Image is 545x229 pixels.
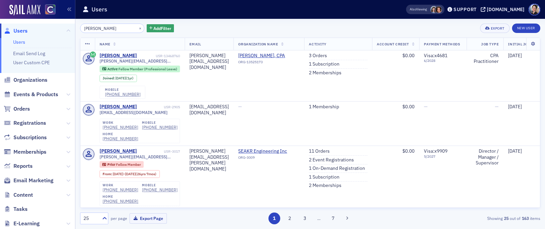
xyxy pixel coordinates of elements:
[13,148,46,156] span: Memberships
[512,24,540,33] a: New User
[508,52,522,59] span: [DATE]
[83,215,98,222] div: 25
[13,134,47,141] span: Subscriptions
[410,7,427,12] span: Viewing
[309,174,339,180] a: 1 Subscription
[471,53,499,65] div: CPA Practitioner
[13,205,28,213] span: Tasks
[471,148,499,166] div: Director / Manager / Supervisor
[238,155,299,162] div: ORG-3009
[309,42,326,46] span: Activity
[424,52,447,59] span: Visa : x4681
[284,213,295,224] button: 2
[268,213,280,224] button: 1
[92,5,107,13] h1: Users
[147,24,174,33] button: AddFilter
[4,134,47,141] a: Subscriptions
[4,27,28,35] a: Users
[13,39,25,45] a: Users
[115,76,126,80] span: [DATE]
[103,121,138,125] div: work
[503,215,510,221] strong: 25
[107,67,118,71] span: Active
[102,162,141,167] a: Prior Fellow Member
[189,148,229,172] div: [PERSON_NAME][EMAIL_ADDRESS][PERSON_NAME][DOMAIN_NAME]
[4,119,46,127] a: Registrations
[392,215,540,221] div: Showing out of items
[238,42,278,46] span: Organization Name
[107,162,116,167] span: Prior
[100,53,137,59] a: [PERSON_NAME]
[238,53,299,59] a: [PERSON_NAME], CPA
[453,6,477,12] div: Support
[309,157,354,163] a: 2 Event Registrations
[309,183,341,189] a: 2 Memberships
[309,61,339,67] a: 1 Subscription
[105,88,141,92] div: mobile
[238,53,299,59] span: Susan Gonzales, CPA
[13,27,28,35] span: Users
[142,183,178,187] div: mobile
[309,165,365,171] a: 1 On-Demand Registration
[13,50,45,56] a: Email Send Log
[13,177,53,184] span: Email Marketing
[4,76,47,84] a: Organizations
[520,215,530,221] strong: 163
[13,76,47,84] span: Organizations
[138,105,180,109] div: USR-2905
[142,187,178,192] a: [PHONE_NUMBER]
[100,42,110,46] span: Name
[4,91,58,98] a: Events & Products
[4,205,28,213] a: Tasks
[13,105,30,113] span: Orders
[402,148,414,154] span: $0.00
[137,25,143,31] button: ×
[105,92,141,97] a: [PHONE_NUMBER]
[130,213,167,224] button: Export Page
[100,104,137,110] a: [PERSON_NAME]
[142,121,178,125] div: mobile
[13,119,46,127] span: Registrations
[100,154,180,159] span: [PERSON_NAME][EMAIL_ADDRESS][PERSON_NAME][DOMAIN_NAME]
[103,125,138,130] div: [PHONE_NUMBER]
[142,125,178,130] a: [PHONE_NUMBER]
[424,59,462,63] span: 6 / 2028
[9,5,40,15] img: SailAMX
[299,213,311,224] button: 3
[309,53,327,59] a: 3 Orders
[100,148,137,154] a: [PERSON_NAME]
[377,42,409,46] span: Account Credit
[424,42,460,46] span: Payment Methods
[103,136,138,141] a: [PHONE_NUMBER]
[508,42,542,46] span: Initial Join Date
[238,104,242,110] span: —
[508,104,522,110] span: [DATE]
[491,27,505,30] div: Export
[103,199,138,204] a: [PHONE_NUMBER]
[424,154,462,159] span: 5 / 2027
[118,67,177,71] span: Fellow Member (Professional Leave)
[103,172,113,176] span: From :
[153,25,171,31] span: Add Filter
[402,52,414,59] span: $0.00
[430,6,437,13] span: Stacy Svendsen
[13,91,58,98] span: Events & Products
[102,67,177,71] a: Active Fellow Member (Professional Leave)
[103,183,138,187] div: work
[4,148,46,156] a: Memberships
[480,24,509,33] button: Export
[45,4,56,15] img: SailAMX
[100,170,160,178] div: From: 1997-09-30 00:00:00
[4,177,53,184] a: Email Marketing
[138,54,180,58] div: USR-13468760
[189,42,201,46] span: Email
[508,148,522,154] span: [DATE]
[13,162,33,170] span: Reports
